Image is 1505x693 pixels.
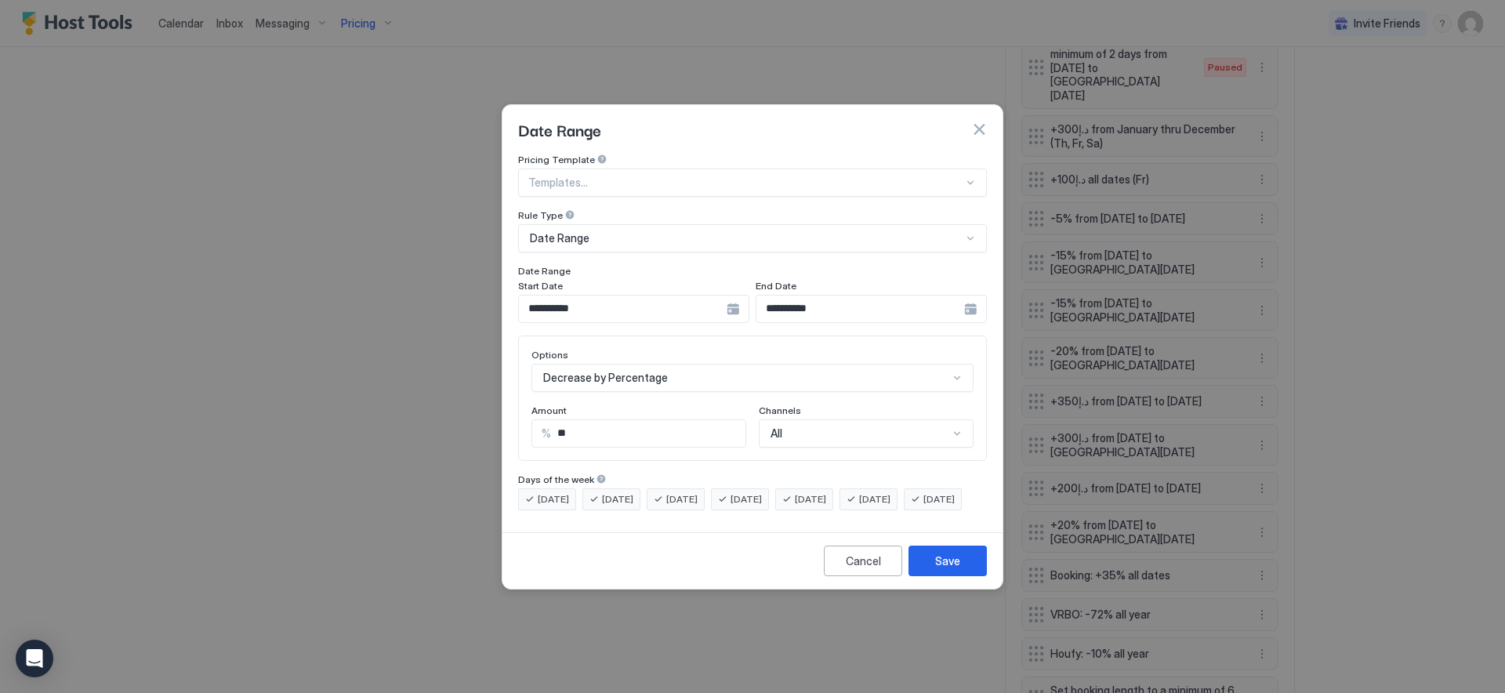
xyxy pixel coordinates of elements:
[531,349,568,361] span: Options
[16,640,53,677] div: Open Intercom Messenger
[923,492,955,506] span: [DATE]
[530,231,589,245] span: Date Range
[759,405,801,416] span: Channels
[756,280,796,292] span: End Date
[846,553,881,569] div: Cancel
[551,420,745,447] input: Input Field
[666,492,698,506] span: [DATE]
[731,492,762,506] span: [DATE]
[602,492,633,506] span: [DATE]
[859,492,890,506] span: [DATE]
[518,154,595,165] span: Pricing Template
[518,209,563,221] span: Rule Type
[908,546,987,576] button: Save
[518,265,571,277] span: Date Range
[518,118,601,141] span: Date Range
[935,553,960,569] div: Save
[531,405,567,416] span: Amount
[542,426,551,441] span: %
[795,492,826,506] span: [DATE]
[538,492,569,506] span: [DATE]
[824,546,902,576] button: Cancel
[771,426,782,441] span: All
[543,371,668,385] span: Decrease by Percentage
[518,280,563,292] span: Start Date
[756,296,964,322] input: Input Field
[519,296,727,322] input: Input Field
[518,473,594,485] span: Days of the week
